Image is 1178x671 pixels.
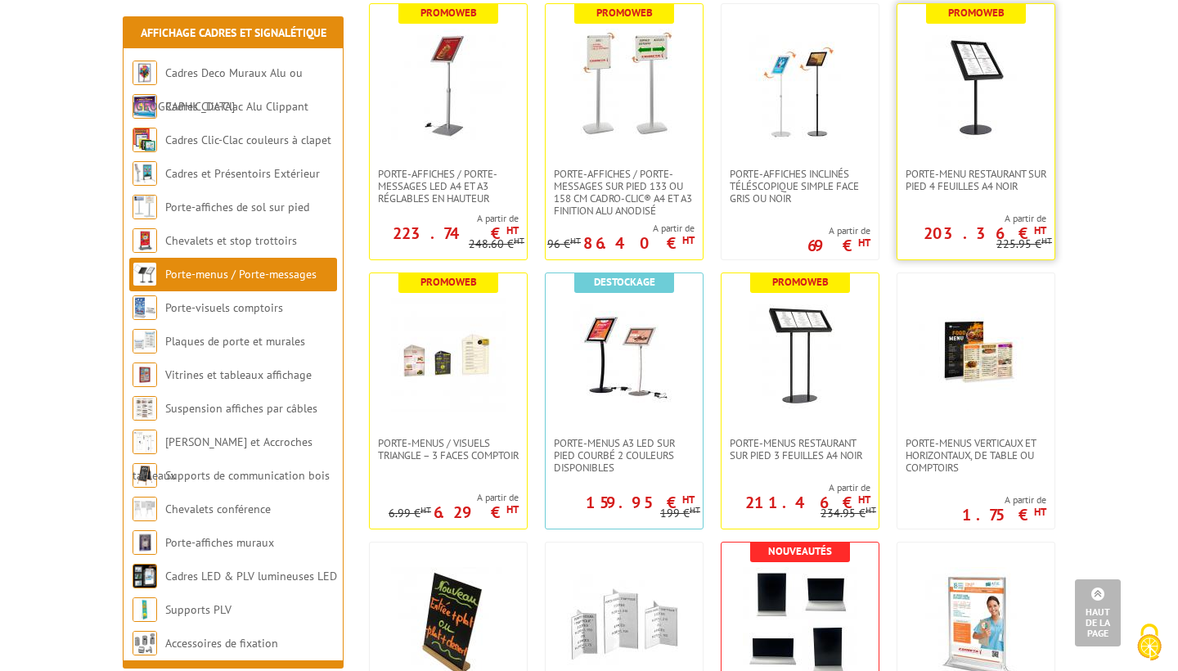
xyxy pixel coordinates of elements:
a: Affichage Cadres et Signalétique [141,25,326,40]
a: Accessoires de fixation [165,636,278,651]
sup: HT [682,493,695,507]
img: Chevalets et stop trottoirs [133,228,157,253]
a: Cadres Clic-Clac couleurs à clapet [165,133,331,147]
span: Porte-affiches / Porte-messages LED A4 et A3 réglables en hauteur [378,168,519,205]
sup: HT [866,504,876,516]
span: Porte-affiches / Porte-messages sur pied 133 ou 158 cm Cadro-Clic® A4 et A3 finition alu anodisé [554,168,695,217]
img: Porte-affiches inclinés téléscopique simple face gris ou noir [743,29,857,143]
b: Promoweb [948,6,1005,20]
a: Porte-Menus Restaurant sur Pied 3 feuilles A4 Noir [722,437,879,462]
img: Cadres et Présentoirs Extérieur [133,161,157,186]
img: Porte-Menus A3 LED sur pied courbé 2 couleurs disponibles [567,298,681,412]
img: Supports PLV [133,597,157,622]
img: Porte-Menus verticaux et horizontaux, de table ou comptoirs [919,298,1033,412]
img: Cadres Clic-Clac couleurs à clapet [133,128,157,152]
span: A partir de [370,212,519,225]
span: A partir de [389,491,519,504]
p: 6.29 € [434,507,519,517]
a: Porte-affiches / Porte-messages sur pied 133 ou 158 cm Cadro-Clic® A4 et A3 finition alu anodisé [546,168,703,217]
sup: HT [682,233,695,247]
b: Promoweb [596,6,653,20]
p: 234.95 € [821,507,876,520]
sup: HT [1034,223,1046,237]
a: Porte-menus / Porte-messages [165,267,317,281]
img: Porte-visuels comptoirs [133,295,157,320]
p: 248.60 € [469,238,524,250]
a: Supports de communication bois [165,468,330,483]
a: Chevalets conférence [165,502,271,516]
sup: HT [1041,235,1052,246]
sup: HT [506,223,519,237]
a: Cadres Deco Muraux Alu ou [GEOGRAPHIC_DATA] [133,65,303,114]
span: A partir de [897,212,1046,225]
a: Supports PLV [165,602,232,617]
img: Cookies (fenêtre modale) [1129,622,1170,663]
span: Porte-Menus verticaux et horizontaux, de table ou comptoirs [906,437,1046,474]
img: Porte-affiches muraux [133,530,157,555]
sup: HT [1034,505,1046,519]
img: Porte-affiches de sol sur pied [133,195,157,219]
img: Accessoires de fixation [133,631,157,655]
a: Suspension affiches par câbles [165,401,317,416]
a: Haut de la page [1075,579,1121,646]
a: Chevalets et stop trottoirs [165,233,297,248]
span: A partir de [807,224,870,237]
span: Porte-affiches inclinés téléscopique simple face gris ou noir [730,168,870,205]
span: Porte-Menu Restaurant sur Pied 4 feuilles A4 Noir [906,168,1046,192]
a: Vitrines et tableaux affichage [165,367,312,382]
sup: HT [420,504,431,516]
sup: HT [570,235,581,246]
button: Cookies (fenêtre modale) [1121,615,1178,671]
sup: HT [506,502,519,516]
b: Promoweb [420,6,477,20]
a: Porte-affiches / Porte-messages LED A4 et A3 réglables en hauteur [370,168,527,205]
p: 203.36 € [924,228,1046,238]
img: Cadres Deco Muraux Alu ou Bois [133,61,157,85]
span: Porte-menus / visuels triangle – 3 faces comptoir [378,437,519,462]
img: Porte-affiches / Porte-messages sur pied 133 ou 158 cm Cadro-Clic® A4 et A3 finition alu anodisé [567,29,681,143]
a: Cadres Clic-Clac Alu Clippant [165,99,308,114]
b: Nouveautés [768,544,832,558]
img: Porte-menus / visuels triangle – 3 faces comptoir [391,298,506,412]
img: Porte-menus / Porte-messages [133,262,157,286]
a: Porte-menus / visuels triangle – 3 faces comptoir [370,437,527,462]
a: Cadres et Présentoirs Extérieur [165,166,320,181]
span: A partir de [962,493,1046,507]
span: A partir de [547,222,695,235]
a: Porte-affiches de sol sur pied [165,200,309,214]
a: Porte-Menus verticaux et horizontaux, de table ou comptoirs [897,437,1054,474]
a: Porte-Menus A3 LED sur pied courbé 2 couleurs disponibles [546,437,703,474]
sup: HT [690,504,700,516]
img: Porte-Menu Restaurant sur Pied 4 feuilles A4 Noir [919,29,1033,143]
img: Porte-affiches / Porte-messages LED A4 et A3 réglables en hauteur [391,29,506,143]
sup: HT [858,236,870,250]
p: 69 € [807,241,870,250]
span: Porte-Menus A3 LED sur pied courbé 2 couleurs disponibles [554,437,695,474]
img: Vitrines et tableaux affichage [133,363,157,387]
b: Promoweb [772,275,829,289]
b: Promoweb [420,275,477,289]
img: Cimaises et Accroches tableaux [133,430,157,454]
p: 96 € [547,238,581,250]
sup: HT [858,493,870,507]
img: Plaques de porte et murales [133,329,157,354]
a: Cadres LED & PLV lumineuses LED [165,569,337,583]
p: 1.75 € [962,510,1046,520]
p: 225.95 € [996,238,1052,250]
p: 86.40 € [583,238,695,248]
a: Porte-Menu Restaurant sur Pied 4 feuilles A4 Noir [897,168,1054,192]
span: A partir de [722,481,870,494]
a: Plaques de porte et murales [165,334,305,349]
img: Chevalets conférence [133,497,157,521]
img: Suspension affiches par câbles [133,396,157,421]
p: 211.46 € [745,498,870,507]
b: Destockage [594,275,655,289]
img: Cadres LED & PLV lumineuses LED [133,564,157,588]
a: Porte-affiches inclinés téléscopique simple face gris ou noir [722,168,879,205]
sup: HT [514,235,524,246]
a: Porte-affiches muraux [165,535,274,550]
img: Porte-Menus Restaurant sur Pied 3 feuilles A4 Noir [743,298,857,412]
span: Porte-Menus Restaurant sur Pied 3 feuilles A4 Noir [730,437,870,462]
a: [PERSON_NAME] et Accroches tableaux [133,435,312,483]
p: 223.74 € [393,228,519,238]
